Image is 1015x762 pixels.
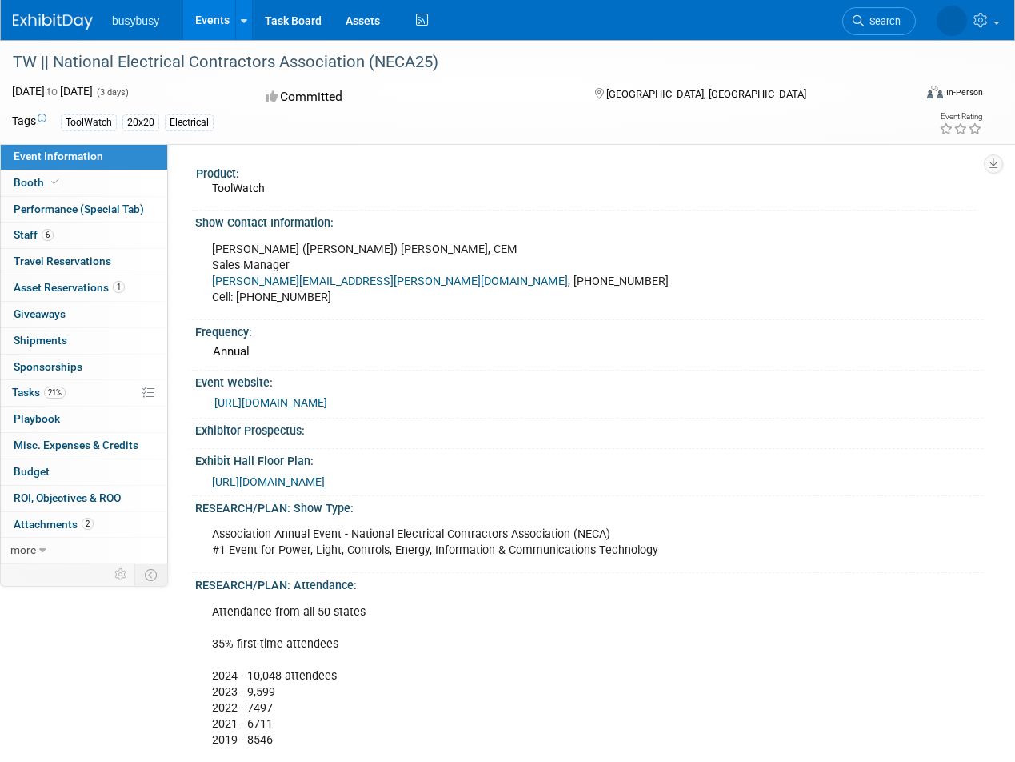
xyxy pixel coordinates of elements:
[201,234,826,314] div: [PERSON_NAME] ([PERSON_NAME]) [PERSON_NAME], CEM Sales Manager , [PHONE_NUMBER] Cell: [PHONE_NUMBER]
[195,573,983,593] div: RESEARCH/PLAN: Attendance:
[201,596,826,757] div: Attendance from all 50 states 35% first-time attendees 2024 - 10,048 attendees 2023 - 9,599 2022 ...
[61,114,117,131] div: ToolWatch
[1,512,167,538] a: Attachments2
[112,14,159,27] span: busybusy
[261,83,569,111] div: Committed
[212,182,265,195] span: ToolWatch
[1,538,167,563] a: more
[1,249,167,275] a: Travel Reservations
[195,320,983,340] div: Frequency:
[14,518,94,531] span: Attachments
[214,396,327,409] a: [URL][DOMAIN_NAME]
[196,162,976,182] div: Product:
[945,86,983,98] div: In-Person
[841,83,983,107] div: Event Format
[51,178,59,186] i: Booth reservation complete
[201,519,826,567] div: Association Annual Event - National Electrical Contractors Association (NECA) #1 Event for Power,...
[14,439,138,451] span: Misc. Expenses & Credits
[212,275,568,288] a: [PERSON_NAME][EMAIL_ADDRESS][PERSON_NAME][DOMAIN_NAME]
[12,386,66,399] span: Tasks
[1,170,167,196] a: Booth
[14,360,82,373] span: Sponsorships
[195,449,983,469] div: Exhibit Hall Floor Plan:
[12,113,46,131] td: Tags
[1,380,167,406] a: Tasks21%
[864,15,901,27] span: Search
[45,85,60,98] span: to
[1,328,167,354] a: Shipments
[1,433,167,459] a: Misc. Expenses & Credits
[135,564,168,585] td: Toggle Event Tabs
[606,88,806,100] span: [GEOGRAPHIC_DATA], [GEOGRAPHIC_DATA]
[95,87,129,98] span: (3 days)
[14,176,62,189] span: Booth
[1,486,167,511] a: ROI, Objectives & ROO
[195,371,983,391] div: Event Website:
[195,496,983,516] div: RESEARCH/PLAN: Show Type:
[14,412,60,425] span: Playbook
[42,229,54,241] span: 6
[44,387,66,399] span: 21%
[195,419,983,439] div: Exhibitor Prospectus:
[13,14,93,30] img: ExhibitDay
[1,223,167,248] a: Staff6
[14,491,121,504] span: ROI, Objectives & ROO
[7,48,900,77] div: TW || National Electrical Contractors Association (NECA25)
[1,407,167,432] a: Playbook
[14,307,66,320] span: Giveaways
[10,543,36,556] span: more
[82,518,94,530] span: 2
[12,85,93,98] span: [DATE] [DATE]
[14,334,67,347] span: Shipments
[14,281,125,294] span: Asset Reservations
[14,228,54,241] span: Staff
[1,355,167,380] a: Sponsorships
[113,281,125,293] span: 1
[1,275,167,301] a: Asset Reservations1
[1,302,167,327] a: Giveaways
[842,7,916,35] a: Search
[195,211,983,231] div: Show Contact Information:
[1,144,167,170] a: Event Information
[939,113,982,121] div: Event Rating
[122,114,159,131] div: 20x20
[1,197,167,223] a: Performance (Special Tab)
[14,465,50,478] span: Budget
[14,203,144,215] span: Performance (Special Tab)
[207,339,971,364] div: Annual
[14,255,111,267] span: Travel Reservations
[107,564,135,585] td: Personalize Event Tab Strip
[937,6,967,36] img: Jake Stokes
[212,475,325,488] a: [URL][DOMAIN_NAME]
[14,150,103,162] span: Event Information
[165,114,214,131] div: Electrical
[1,459,167,485] a: Budget
[927,86,943,98] img: Format-Inperson.png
